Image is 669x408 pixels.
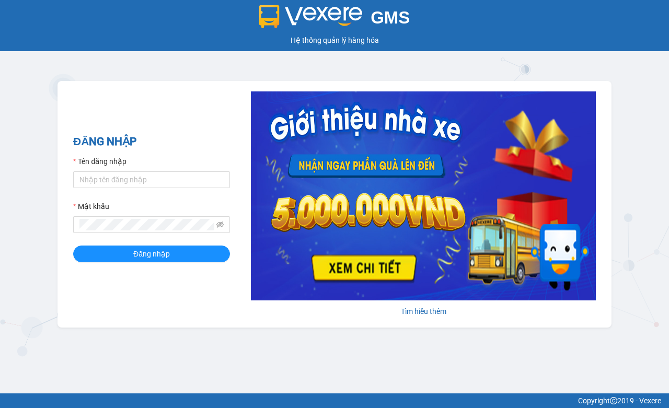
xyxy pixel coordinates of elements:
[79,219,214,230] input: Mật khẩu
[371,8,410,27] span: GMS
[73,201,109,212] label: Mật khẩu
[259,16,410,24] a: GMS
[259,5,363,28] img: logo 2
[8,395,661,406] div: Copyright 2019 - Vexere
[3,34,666,46] div: Hệ thống quản lý hàng hóa
[251,306,596,317] div: Tìm hiểu thêm
[73,133,230,150] h2: ĐĂNG NHẬP
[610,397,617,404] span: copyright
[73,246,230,262] button: Đăng nhập
[251,91,596,300] img: banner-0
[73,171,230,188] input: Tên đăng nhập
[133,248,170,260] span: Đăng nhập
[216,221,224,228] span: eye-invisible
[73,156,126,167] label: Tên đăng nhập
